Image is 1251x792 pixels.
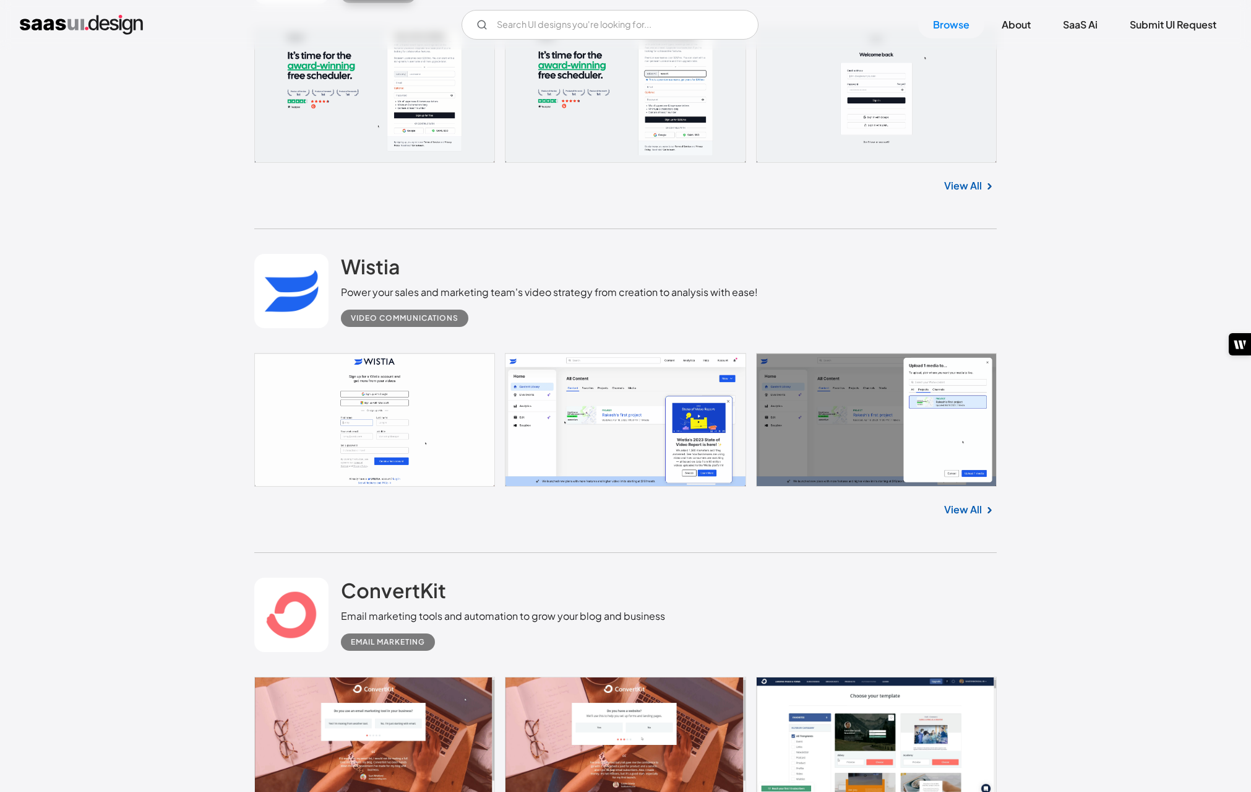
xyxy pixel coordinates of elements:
[944,178,982,193] a: View All
[944,502,982,517] a: View All
[341,254,400,285] a: Wistia
[341,578,446,603] h2: ConvertKit
[462,10,759,40] form: Email Form
[20,15,143,35] a: home
[351,311,458,326] div: Video Communications
[341,609,665,624] div: Email marketing tools and automation to grow your blog and business
[1115,11,1231,38] a: Submit UI Request
[351,635,425,650] div: Email Marketing
[987,11,1046,38] a: About
[918,11,984,38] a: Browse
[341,285,758,300] div: Power your sales and marketing team's video strategy from creation to analysis with ease!
[341,578,446,609] a: ConvertKit
[341,254,400,279] h2: Wistia
[1048,11,1112,38] a: SaaS Ai
[462,10,759,40] input: Search UI designs you're looking for...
